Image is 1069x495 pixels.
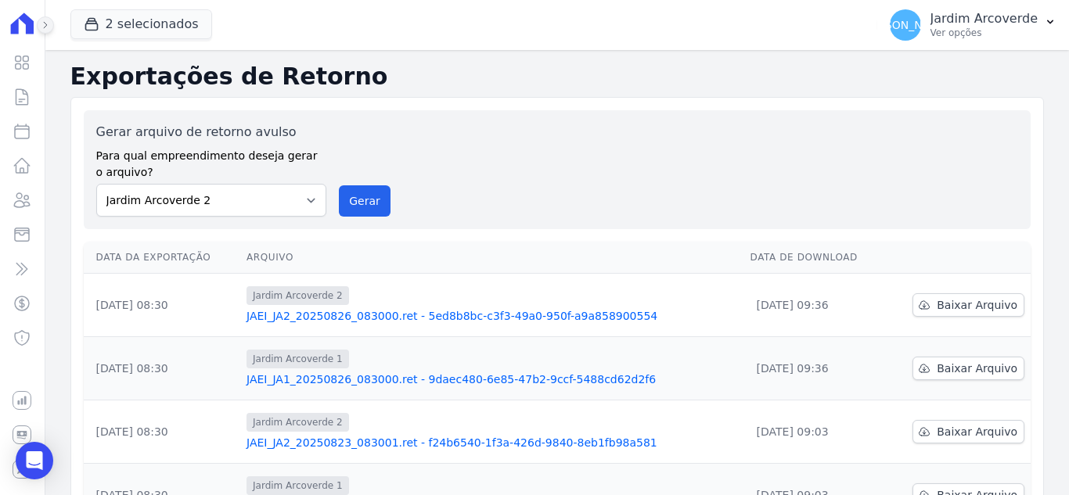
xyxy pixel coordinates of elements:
[937,424,1017,439] span: Baixar Arquivo
[744,274,885,337] td: [DATE] 09:36
[16,442,53,479] div: Open Intercom Messenger
[912,293,1024,317] a: Baixar Arquivo
[247,476,349,495] span: Jardim Arcoverde 1
[912,420,1024,443] a: Baixar Arquivo
[930,27,1038,39] p: Ver opções
[96,123,327,142] label: Gerar arquivo de retorno avulso
[912,357,1024,380] a: Baixar Arquivo
[247,286,349,305] span: Jardim Arcoverde 2
[84,337,240,400] td: [DATE] 08:30
[744,242,885,274] th: Data de Download
[96,142,327,181] label: Para qual empreendimento deseja gerar o arquivo?
[240,242,743,274] th: Arquivo
[937,297,1017,313] span: Baixar Arquivo
[247,413,349,432] span: Jardim Arcoverde 2
[70,63,1044,91] h2: Exportações de Retorno
[84,242,240,274] th: Data da Exportação
[247,371,737,387] a: JAEI_JA1_20250826_083000.ret - 9daec480-6e85-47b2-9ccf-5488cd62d2f6
[247,350,349,368] span: Jardim Arcoverde 1
[339,185,391,217] button: Gerar
[247,435,737,450] a: JAEI_JA2_20250823_083001.ret - f24b6540-1f3a-426d-9840-8eb1fb98a581
[937,360,1017,376] span: Baixar Arquivo
[744,337,885,400] td: [DATE] 09:36
[70,9,212,39] button: 2 selecionados
[744,400,885,464] td: [DATE] 09:03
[877,3,1069,47] button: [PERSON_NAME] Jardim Arcoverde Ver opções
[84,274,240,337] td: [DATE] 08:30
[84,400,240,464] td: [DATE] 08:30
[247,308,737,324] a: JAEI_JA2_20250826_083000.ret - 5ed8b8bc-c3f3-49a0-950f-a9a858900554
[859,20,950,30] span: [PERSON_NAME]
[930,11,1038,27] p: Jardim Arcoverde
